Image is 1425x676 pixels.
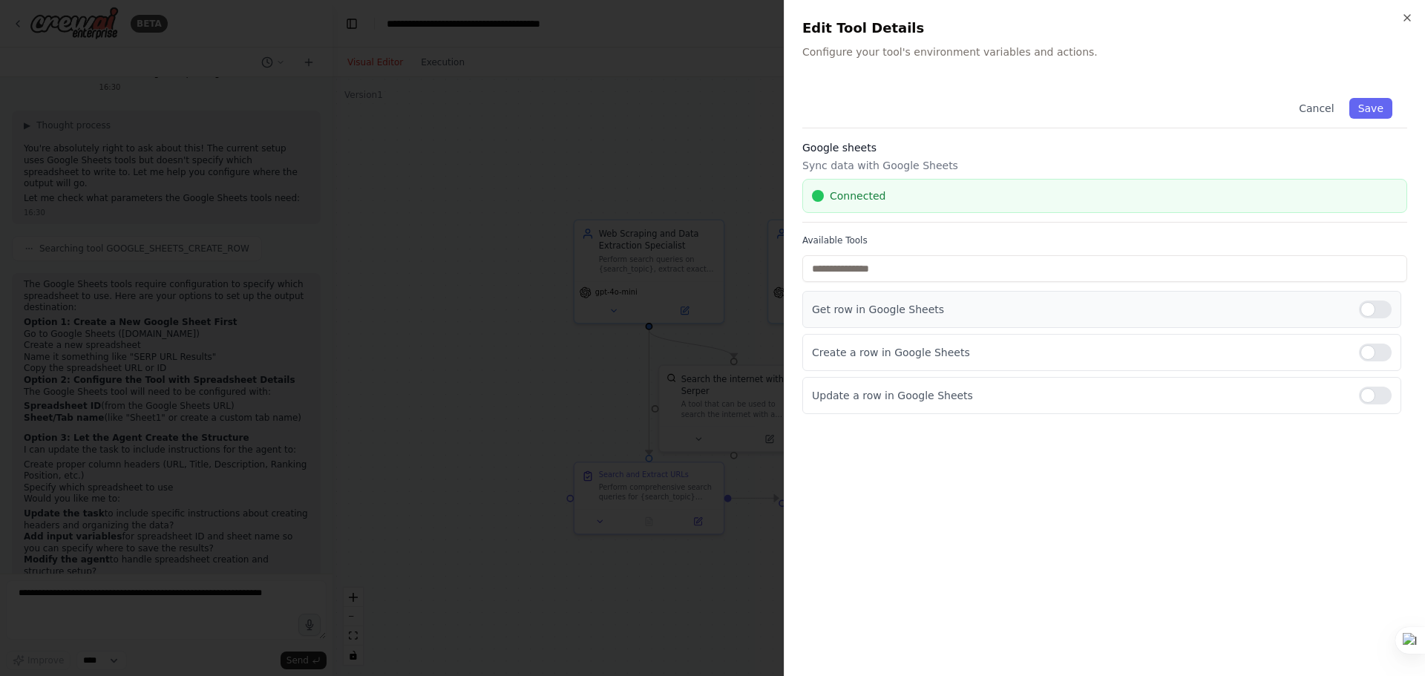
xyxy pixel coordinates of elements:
h2: Edit Tool Details [802,18,1407,39]
h3: Google sheets [802,140,1407,155]
span: Connected [830,188,885,203]
p: Update a row in Google Sheets [812,388,1347,403]
p: Sync data with Google Sheets [802,158,1407,173]
p: Configure your tool's environment variables and actions. [802,45,1407,59]
p: Create a row in Google Sheets [812,345,1347,360]
p: Get row in Google Sheets [812,302,1347,317]
label: Available Tools [802,234,1407,246]
button: Save [1349,98,1392,119]
button: Cancel [1290,98,1343,119]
